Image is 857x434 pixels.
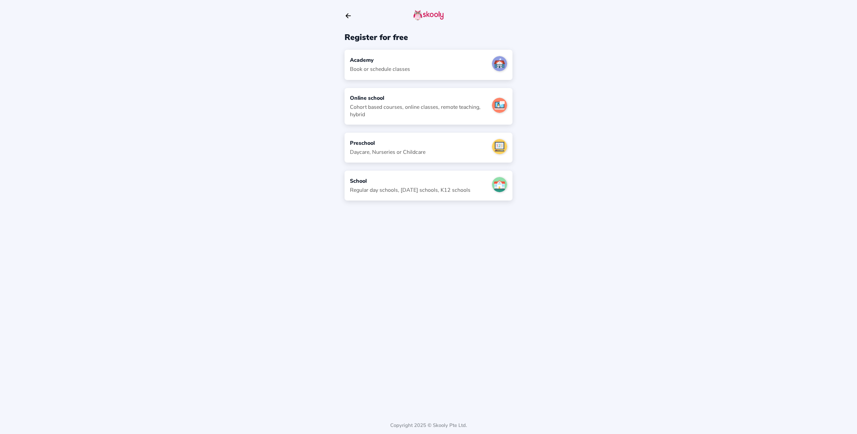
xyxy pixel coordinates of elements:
div: School [350,177,470,185]
div: Book or schedule classes [350,66,410,73]
div: Regular day schools, [DATE] schools, K12 schools [350,186,470,194]
div: Cohort based courses, online classes, remote teaching, hybrid [350,103,487,118]
div: Daycare, Nurseries or Childcare [350,148,425,156]
div: Preschool [350,139,425,147]
img: skooly-logo.png [413,10,444,20]
button: arrow back outline [345,12,352,19]
div: Academy [350,56,410,64]
div: Register for free [345,32,512,43]
div: Online school [350,94,487,102]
